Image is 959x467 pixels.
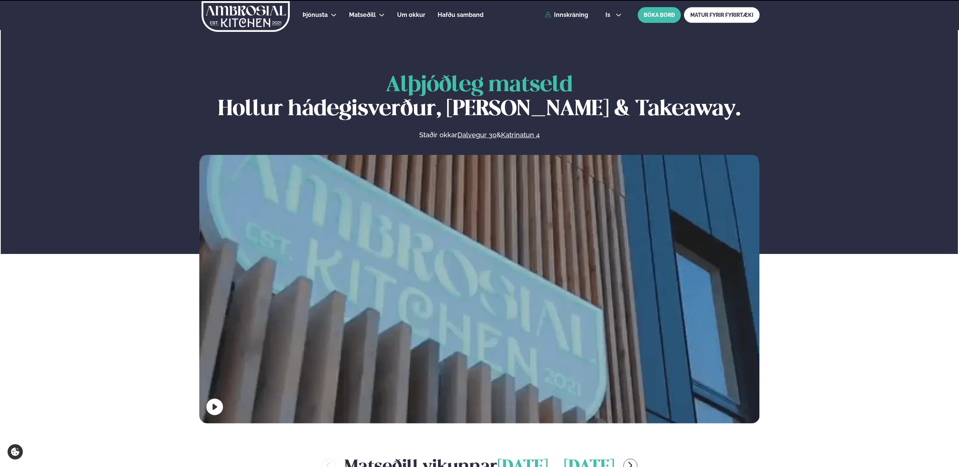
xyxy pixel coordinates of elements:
[386,75,573,96] span: Alþjóðleg matseld
[199,74,760,122] h1: Hollur hádegisverður, [PERSON_NAME] & Takeaway.
[397,11,425,18] span: Um okkur
[501,131,540,140] a: Katrinatun 4
[684,7,760,23] a: MATUR FYRIR FYRIRTÆKI
[438,11,483,20] a: Hafðu samband
[545,12,588,18] a: Innskráning
[397,11,425,20] a: Um okkur
[337,131,621,140] p: Staðir okkar &
[458,131,497,140] a: Dalvegur 30
[638,7,681,23] button: BÓKA BORÐ
[349,11,376,18] span: Matseðill
[349,11,376,20] a: Matseðill
[303,11,328,18] span: Þjónusta
[8,444,23,459] a: Cookie settings
[605,12,613,18] span: is
[303,11,328,20] a: Þjónusta
[599,12,628,18] button: is
[438,11,483,18] span: Hafðu samband
[201,1,291,32] img: logo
